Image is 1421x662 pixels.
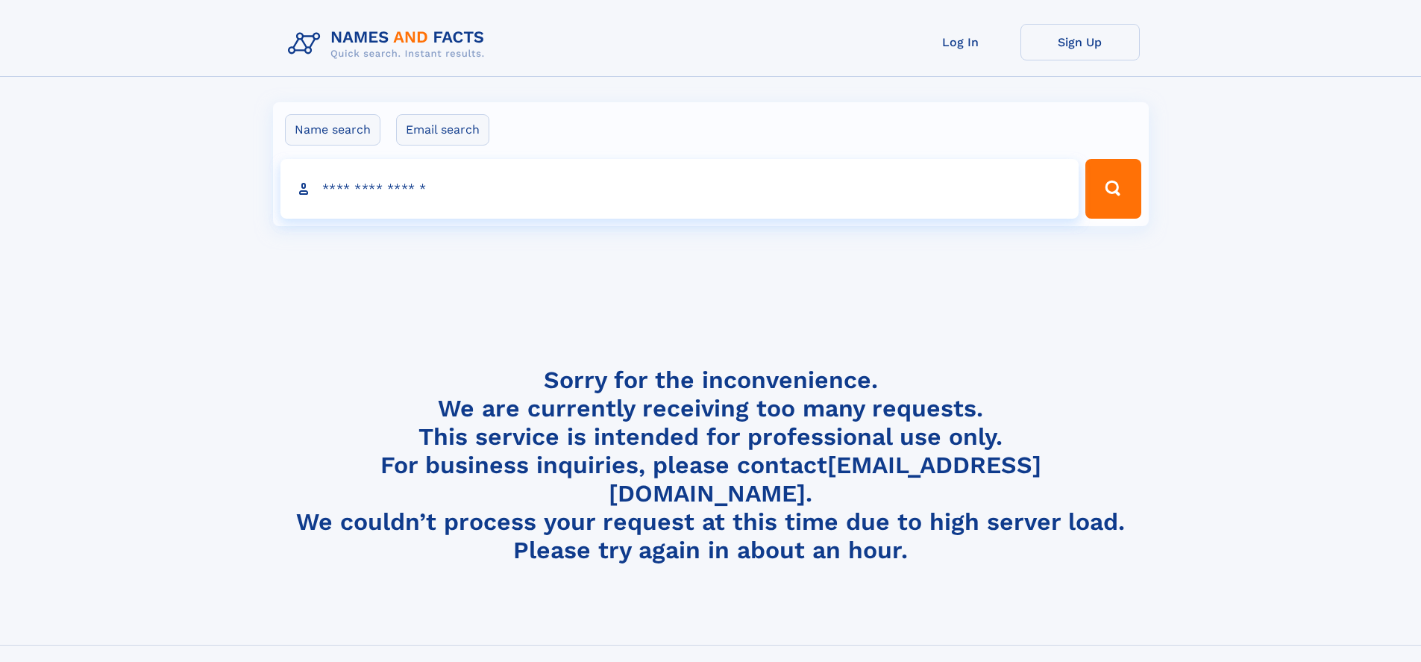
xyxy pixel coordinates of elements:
[901,24,1020,60] a: Log In
[1085,159,1141,219] button: Search Button
[609,451,1041,508] a: [EMAIL_ADDRESS][DOMAIN_NAME]
[396,114,489,146] label: Email search
[285,114,380,146] label: Name search
[282,24,497,64] img: Logo Names and Facts
[280,159,1079,219] input: search input
[1020,24,1140,60] a: Sign Up
[282,366,1140,565] h4: Sorry for the inconvenience. We are currently receiving too many requests. This service is intend...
